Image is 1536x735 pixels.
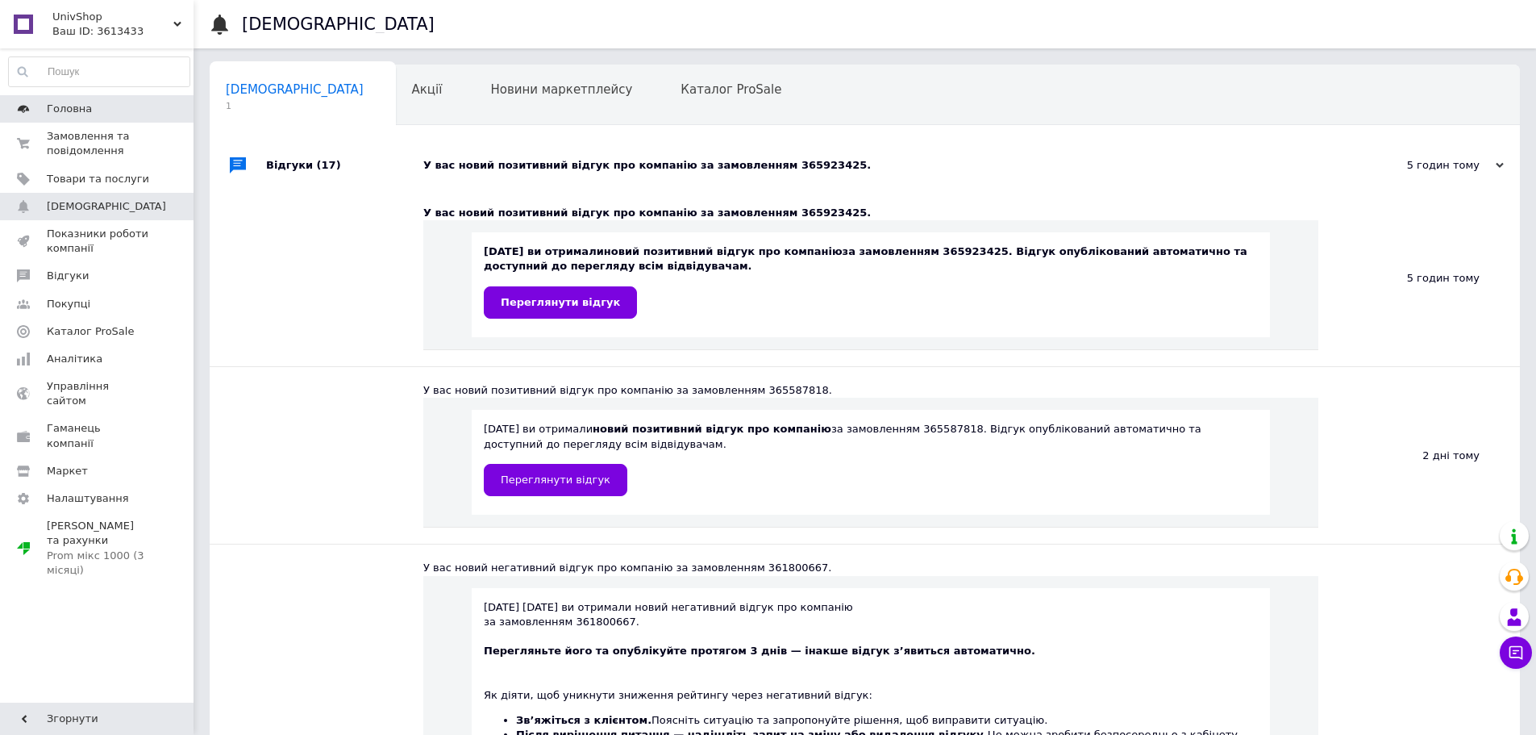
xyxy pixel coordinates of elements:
div: У вас новий негативний відгук про компанію за замовленням 361800667. [423,561,1318,575]
span: Переглянути відгук [501,296,620,308]
span: [DEMOGRAPHIC_DATA] [47,199,166,214]
div: [DATE] ви отримали за замовленням 365587818. Відгук опублікований автоматично та доступний до пер... [484,422,1258,495]
div: 2 дні тому [1318,367,1520,544]
div: У вас новий позитивний відгук про компанію за замовленням 365923425. [423,158,1342,173]
span: Каталог ProSale [47,324,134,339]
span: Управління сайтом [47,379,149,408]
div: 5 годин тому [1342,158,1504,173]
span: Покупці [47,297,90,311]
a: Переглянути відгук [484,286,637,319]
span: 1 [226,100,364,112]
input: Пошук [9,57,189,86]
div: Prom мікс 1000 (3 місяці) [47,549,149,578]
span: Аналітика [47,352,102,366]
div: [DATE] ви отримали за замовленням 365923425. Відгук опублікований автоматично та доступний до пер... [484,244,1258,318]
div: Ваш ID: 3613433 [52,24,194,39]
span: Переглянути відгук [501,474,610,486]
span: Гаманець компанії [47,421,149,450]
h1: [DEMOGRAPHIC_DATA] [242,15,435,34]
div: У вас новий позитивний відгук про компанію за замовленням 365923425. [423,206,1318,220]
span: Замовлення та повідомлення [47,129,149,158]
div: Відгуки [266,141,423,190]
span: Налаштування [47,491,129,506]
span: [DEMOGRAPHIC_DATA] [226,82,364,97]
div: У вас новий позитивний відгук про компанію за замовленням 365587818. [423,383,1318,398]
li: Поясніть ситуацію та запропонуйте рішення, щоб виправити ситуацію. [516,713,1258,728]
span: Акції [412,82,443,97]
span: Головна [47,102,92,116]
span: Показники роботи компанії [47,227,149,256]
a: Переглянути відгук [484,464,627,496]
b: Перегляньте його та опублікуйте протягом 3 днів — інакше відгук з’явиться автоматично. [484,645,1035,657]
div: 5 годин тому [1318,190,1520,366]
span: Новини маркетплейсу [490,82,632,97]
span: Маркет [47,464,88,478]
b: Зв’яжіться з клієнтом. [516,714,651,726]
span: Товари та послуги [47,172,149,186]
button: Чат з покупцем [1500,637,1532,669]
span: UnivShop [52,10,173,24]
b: новий позитивний відгук про компанію [593,423,831,435]
span: Відгуки [47,269,89,283]
b: новий позитивний відгук про компанію [604,245,843,257]
span: Каталог ProSale [681,82,781,97]
span: (17) [317,159,341,171]
span: [PERSON_NAME] та рахунки [47,519,149,578]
